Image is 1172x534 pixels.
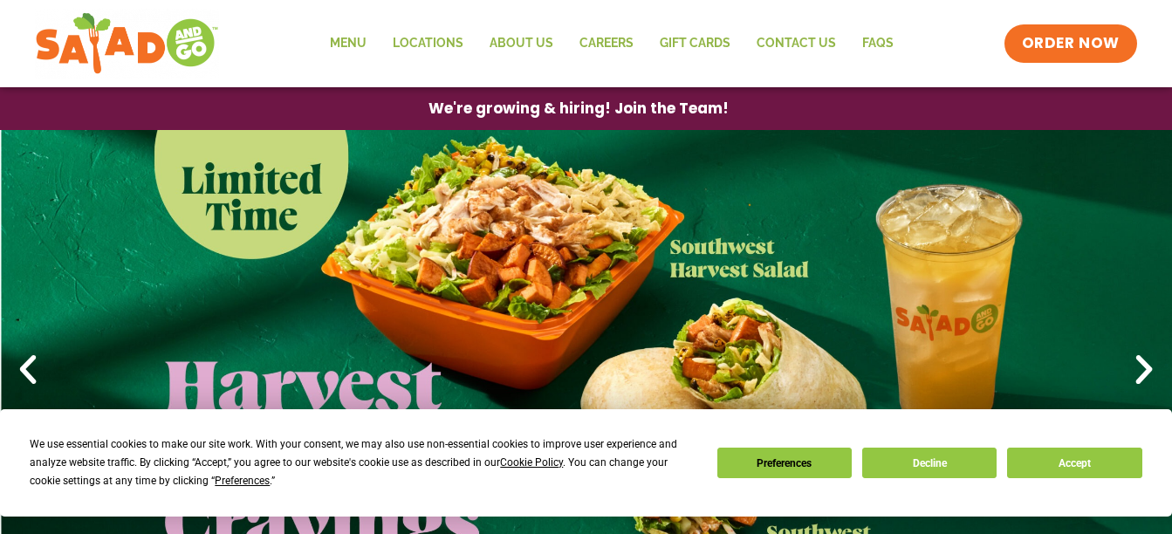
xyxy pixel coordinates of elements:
span: ORDER NOW [1022,33,1120,54]
button: Decline [862,448,997,478]
span: Cookie Policy [500,456,563,469]
a: We're growing & hiring! Join the Team! [402,88,755,129]
a: About Us [476,24,566,64]
a: Contact Us [744,24,849,64]
a: GIFT CARDS [647,24,744,64]
nav: Menu [317,24,907,64]
button: Accept [1007,448,1141,478]
a: Locations [380,24,476,64]
button: Preferences [717,448,852,478]
div: We use essential cookies to make our site work. With your consent, we may also use non-essential ... [30,435,696,490]
a: FAQs [849,24,907,64]
div: Previous slide [9,351,47,389]
a: ORDER NOW [1004,24,1137,63]
span: Preferences [215,475,270,487]
a: Careers [566,24,647,64]
img: new-SAG-logo-768×292 [35,9,219,79]
span: We're growing & hiring! Join the Team! [428,101,729,116]
div: Next slide [1125,351,1163,389]
a: Menu [317,24,380,64]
